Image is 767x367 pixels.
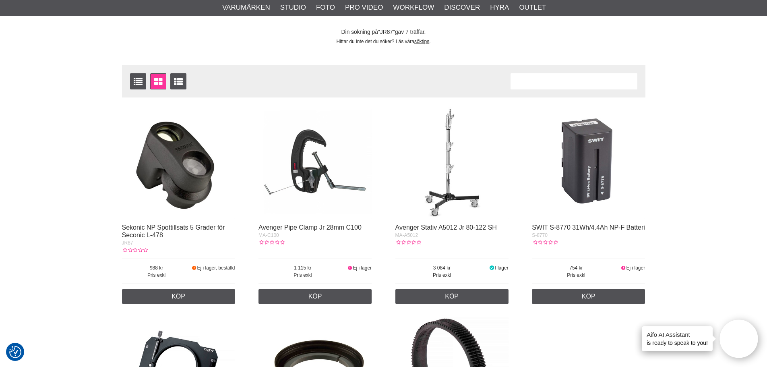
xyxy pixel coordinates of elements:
a: Listvisning [130,73,146,89]
a: Outlet [519,2,546,13]
span: Pris exkl [122,272,191,279]
a: Foto [316,2,335,13]
span: JR87 [378,29,395,35]
span: Ej i lager, beställd [197,265,235,271]
a: Hyra [490,2,509,13]
a: Köp [395,289,509,304]
span: Pris exkl [395,272,489,279]
span: Din sökning på gav 7 träffar. [341,29,426,35]
span: 754 [532,264,620,272]
a: Köp [258,289,372,304]
button: Samtyckesinställningar [9,345,21,359]
a: Fönstervisning [150,73,166,89]
a: söktips [414,39,429,44]
a: SWIT S-8770 31Wh/4.4Ah NP-F Batteri [532,224,645,231]
i: Ej i lager [347,265,353,271]
h4: Aifo AI Assistant [647,330,708,339]
a: Köp [122,289,235,304]
span: MA-C100 [258,232,279,238]
span: Ej i lager [626,265,645,271]
div: Kundbetyg: 0 [258,239,284,246]
div: Kundbetyg: 0 [395,239,421,246]
img: Sekonic NP Spottillsats 5 Grader för Seconic L-478 [122,106,235,219]
a: Studio [280,2,306,13]
a: Pro Video [345,2,383,13]
a: Utökad listvisning [170,73,186,89]
span: JR87 [122,240,133,246]
span: Ej i lager [353,265,372,271]
span: I lager [495,265,508,271]
i: Beställd [191,265,197,271]
i: I lager [489,265,495,271]
span: 988 [122,264,191,272]
img: Avenger Stativ A5012 Jr 80-122 SH [395,106,509,219]
a: Workflow [393,2,434,13]
i: Ej i lager [620,265,626,271]
span: . [429,39,430,44]
span: Pris exkl [258,272,347,279]
span: 1 115 [258,264,347,272]
a: Discover [444,2,480,13]
a: Sekonic NP Spottillsats 5 Grader för Seconic L-478 [122,224,225,238]
a: Varumärken [222,2,270,13]
span: Hittar du inte det du söker? Läs våra [336,39,414,44]
span: 3 084 [395,264,489,272]
span: MA-A5012 [395,232,418,238]
span: Pris exkl [532,272,620,279]
div: is ready to speak to you! [642,326,713,351]
a: Avenger Stativ A5012 Jr 80-122 SH [395,224,497,231]
img: Revisit consent button [9,346,21,358]
img: Avenger Pipe Clamp Jr 28mm C100 [258,106,372,219]
a: Avenger Pipe Clamp Jr 28mm C100 [258,224,362,231]
a: Köp [532,289,645,304]
img: SWIT S-8770 31Wh/4.4Ah NP-F Batteri [532,106,645,219]
div: Kundbetyg: 0 [122,247,148,254]
span: S-8770 [532,232,548,238]
div: Kundbetyg: 0 [532,239,558,246]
